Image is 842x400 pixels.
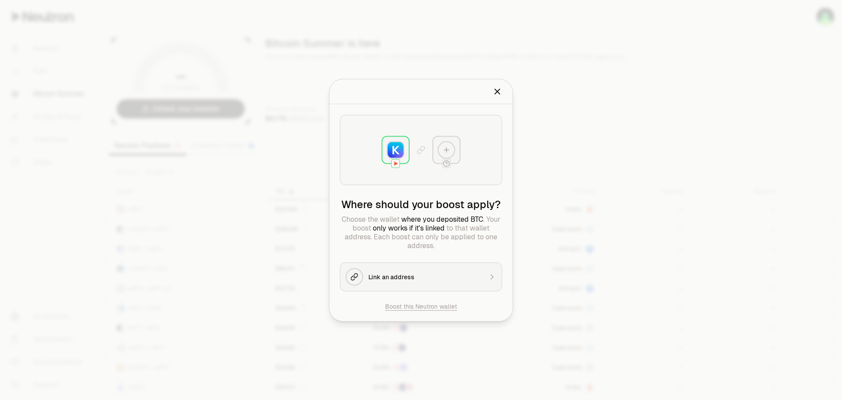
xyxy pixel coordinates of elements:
[385,302,457,310] button: Boost this Neutron wallet
[340,197,502,211] h2: Where should your boost apply?
[340,215,502,250] p: Choose the wallet . Your boost to that wallet address. Each boost can only be applied to one addr...
[401,214,483,223] span: where you deposited BTC
[368,272,482,281] div: Link an address
[392,159,400,167] img: Neutron Logo
[373,223,445,232] span: only works if it's linked
[340,262,502,291] button: Link an address
[492,85,502,97] button: Close
[388,142,403,158] img: Keplr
